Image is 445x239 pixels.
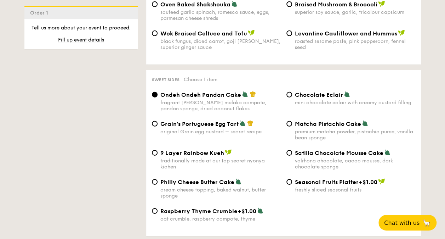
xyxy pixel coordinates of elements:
input: Braised Mushroom & Broccolisuperior soy sauce, garlic, tricolour capsicum [286,1,292,7]
div: mini chocolate eclair with creamy custard filling [295,100,415,106]
span: Philly Cheese Butter Cake [160,179,234,185]
span: Satilia Chocolate Mousse Cake [295,150,383,156]
input: Oven Baked Shakshoukasauteed garlic spinach, romesco sauce, eggs, parmesan cheese shreds [152,1,158,7]
span: Ondeh Ondeh Pandan Cake [160,91,241,98]
span: Oven Baked Shakshouka [160,1,230,8]
input: Wok Braised Celtuce and Tofublack fungus, diced carrot, goji [PERSON_NAME], superior ginger sauce [152,30,158,36]
span: 🦙 [422,219,431,227]
input: Grain's Portuguese Egg Tartoriginal Grain egg custard – secret recipe [152,121,158,127]
div: fragrant [PERSON_NAME] melaka compote, pandan sponge, dried coconut flakes [160,100,281,112]
img: icon-vegetarian.fe4039eb.svg [242,91,248,98]
input: Raspberry Thyme Crumble+$1.00oat crumble, raspberry compote, thyme [152,208,158,214]
span: +$1.00 [359,179,377,185]
div: cream cheese topping, baked walnut, butter sponge [160,187,281,199]
input: Chocolate Eclairmini chocolate eclair with creamy custard filling [286,92,292,98]
span: Matcha Pistachio Cake [295,121,361,127]
div: oat crumble, raspberry compote, thyme [160,216,281,222]
img: icon-vegetarian.fe4039eb.svg [384,149,390,156]
span: Braised Mushroom & Broccoli [295,1,377,8]
button: Chat with us🦙 [378,215,437,230]
input: Philly Cheese Butter Cakecream cheese topping, baked walnut, butter sponge [152,179,158,185]
span: +$1.00 [238,208,256,215]
div: sauteed garlic spinach, romesco sauce, eggs, parmesan cheese shreds [160,9,281,21]
span: Wok Braised Celtuce and Tofu [160,30,247,37]
input: Matcha Pistachio Cakepremium matcha powder, pistachio puree, vanilla bean sponge [286,121,292,127]
img: icon-vegan.f8ff3823.svg [398,30,405,36]
span: Grain's Portuguese Egg Tart [160,121,239,127]
span: Fill up event details [58,37,104,43]
img: icon-vegetarian.fe4039eb.svg [235,178,241,185]
img: icon-vegetarian.fe4039eb.svg [239,120,246,127]
div: roasted sesame paste, pink peppercorn, fennel seed [295,38,415,50]
span: Seasonal Fruits Platter [295,179,359,185]
span: Raspberry Thyme Crumble [160,208,238,215]
div: superior soy sauce, garlic, tricolour capsicum [295,9,415,15]
img: icon-vegetarian.fe4039eb.svg [362,120,368,127]
input: Levantine Cauliflower and Hummusroasted sesame paste, pink peppercorn, fennel seed [286,30,292,36]
input: Ondeh Ondeh Pandan Cakefragrant [PERSON_NAME] melaka compote, pandan sponge, dried coconut flakes [152,92,158,98]
img: icon-vegan.f8ff3823.svg [378,1,385,7]
div: traditionally made at our top secret nyonya kichen [160,158,281,170]
div: freshly sliced seasonal fruits [295,187,415,193]
img: icon-vegetarian.fe4039eb.svg [257,207,263,214]
div: valrhona chocolate, cacao mousse, dark chocolate sponge [295,158,415,170]
p: Tell us more about your event to proceed. [30,24,132,32]
span: 9 Layer Rainbow Kueh [160,150,224,156]
span: Chocolate Eclair [295,91,343,98]
img: icon-vegetarian.fe4039eb.svg [344,91,350,98]
img: icon-vegetarian.fe4039eb.svg [231,1,238,7]
img: icon-vegan.f8ff3823.svg [225,149,232,156]
div: black fungus, diced carrot, goji [PERSON_NAME], superior ginger sauce [160,38,281,50]
img: icon-vegan.f8ff3823.svg [378,178,385,185]
span: Sweet sides [152,77,179,82]
img: icon-chef-hat.a58ddaea.svg [250,91,256,98]
span: Levantine Cauliflower and Hummus [295,30,397,37]
span: Order 1 [30,10,51,16]
div: premium matcha powder, pistachio puree, vanilla bean sponge [295,129,415,141]
input: 9 Layer Rainbow Kuehtraditionally made at our top secret nyonya kichen [152,150,158,156]
input: Seasonal Fruits Platter+$1.00freshly sliced seasonal fruits [286,179,292,185]
img: icon-vegan.f8ff3823.svg [248,30,255,36]
input: Satilia Chocolate Mousse Cakevalrhona chocolate, cacao mousse, dark chocolate sponge [286,150,292,156]
div: original Grain egg custard – secret recipe [160,129,281,135]
span: Chat with us [384,219,420,226]
span: Choose 1 item [184,77,217,83]
img: icon-chef-hat.a58ddaea.svg [247,120,253,127]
